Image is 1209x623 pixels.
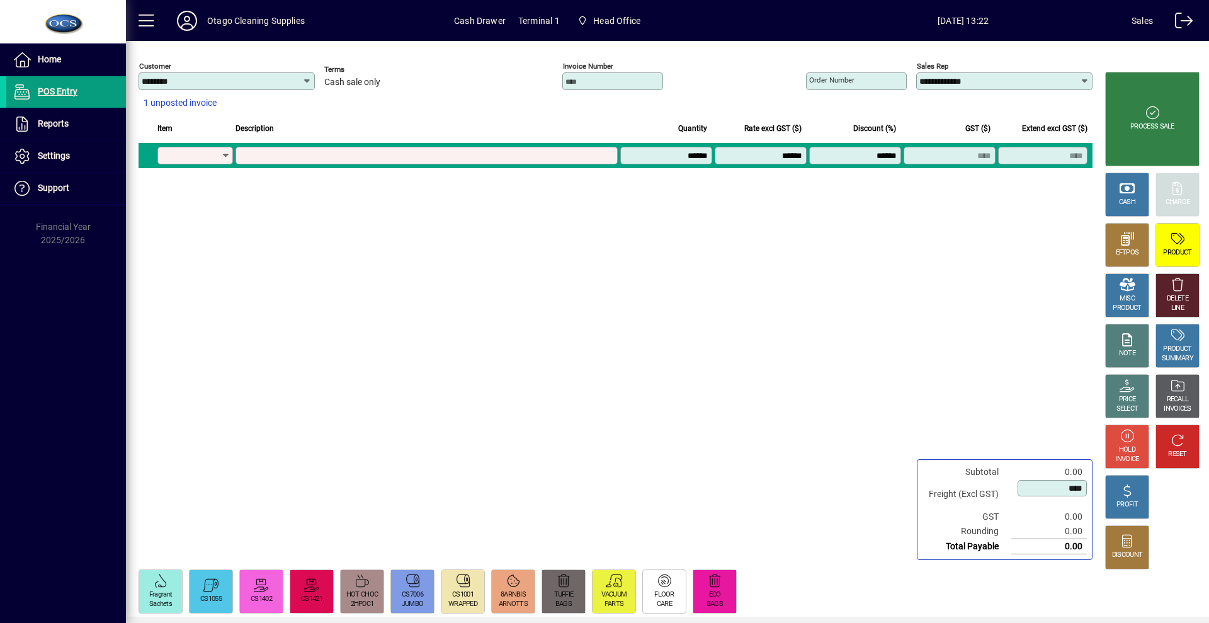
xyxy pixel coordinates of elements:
span: Terms [324,66,400,74]
div: RESET [1168,450,1187,459]
div: INVOICES [1164,404,1191,414]
div: SUMMARY [1162,354,1193,363]
span: Extend excl GST ($) [1022,122,1087,135]
div: MISC [1120,294,1135,304]
div: CASH [1119,198,1135,207]
mat-label: Sales rep [917,62,948,71]
div: CHARGE [1166,198,1190,207]
div: WRAPPED [448,600,477,609]
div: EFTPOS [1116,248,1139,258]
span: Description [236,122,274,135]
div: TUFFIE [554,590,574,600]
mat-label: Invoice number [563,62,613,71]
div: RECALL [1167,395,1189,404]
td: Freight (Excl GST) [922,479,1011,510]
div: DISCOUNT [1112,551,1142,560]
div: HOLD [1119,445,1135,455]
span: Rate excl GST ($) [744,122,802,135]
div: ECO [709,590,721,600]
div: Sales [1132,11,1153,31]
a: Home [6,44,126,76]
div: PARTS [604,600,624,609]
div: PRODUCT [1163,345,1191,354]
span: Quantity [678,122,707,135]
td: Subtotal [922,465,1011,479]
div: VACUUM [601,590,627,600]
span: Reports [38,118,69,129]
div: Otago Cleaning Supplies [207,11,305,31]
div: BAGS [555,600,572,609]
a: Logout [1166,3,1193,43]
span: Head Office [593,11,640,31]
div: CS7006 [402,590,423,600]
div: BAGS [707,600,723,609]
span: Item [157,122,173,135]
div: PRICE [1119,395,1136,404]
span: Head Office [572,9,645,32]
div: CARE [657,600,672,609]
td: 0.00 [1011,524,1087,539]
div: CS1001 [452,590,474,600]
td: 0.00 [1011,465,1087,479]
button: 1 unposted invoice [139,92,222,115]
span: Home [38,54,61,64]
div: PROCESS SALE [1130,122,1174,132]
div: PROFIT [1116,500,1138,510]
span: Cash Drawer [454,11,506,31]
div: CS1421 [301,595,322,604]
div: CS1055 [200,595,222,604]
div: ARNOTTS [499,600,528,609]
span: GST ($) [965,122,990,135]
div: Sachets [149,600,172,609]
a: Reports [6,108,126,140]
td: Total Payable [922,539,1011,554]
span: 1 unposted invoice [144,96,217,110]
button: Profile [167,9,207,32]
div: SELECT [1116,404,1138,414]
mat-label: Order number [809,76,854,84]
div: Fragrant [149,590,172,600]
td: 0.00 [1011,539,1087,554]
div: LINE [1171,304,1184,313]
div: JUMBO [402,600,424,609]
div: HOT CHOC [346,590,378,600]
div: CS1402 [251,595,272,604]
a: Settings [6,140,126,172]
div: DELETE [1167,294,1188,304]
span: Cash sale only [324,77,380,88]
span: [DATE] 13:22 [795,11,1132,31]
a: Support [6,173,126,204]
span: Settings [38,151,70,161]
mat-label: Customer [139,62,171,71]
td: 0.00 [1011,510,1087,524]
div: FLOOR [654,590,674,600]
td: GST [922,510,1011,524]
div: 2HPDC1 [351,600,374,609]
div: 8ARNBIS [501,590,526,600]
td: Rounding [922,524,1011,539]
span: Terminal 1 [518,11,560,31]
div: NOTE [1119,349,1135,358]
span: Discount (%) [853,122,896,135]
div: INVOICE [1115,455,1138,464]
div: PRODUCT [1163,248,1191,258]
span: Support [38,183,69,193]
div: PRODUCT [1113,304,1141,313]
span: POS Entry [38,86,77,96]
